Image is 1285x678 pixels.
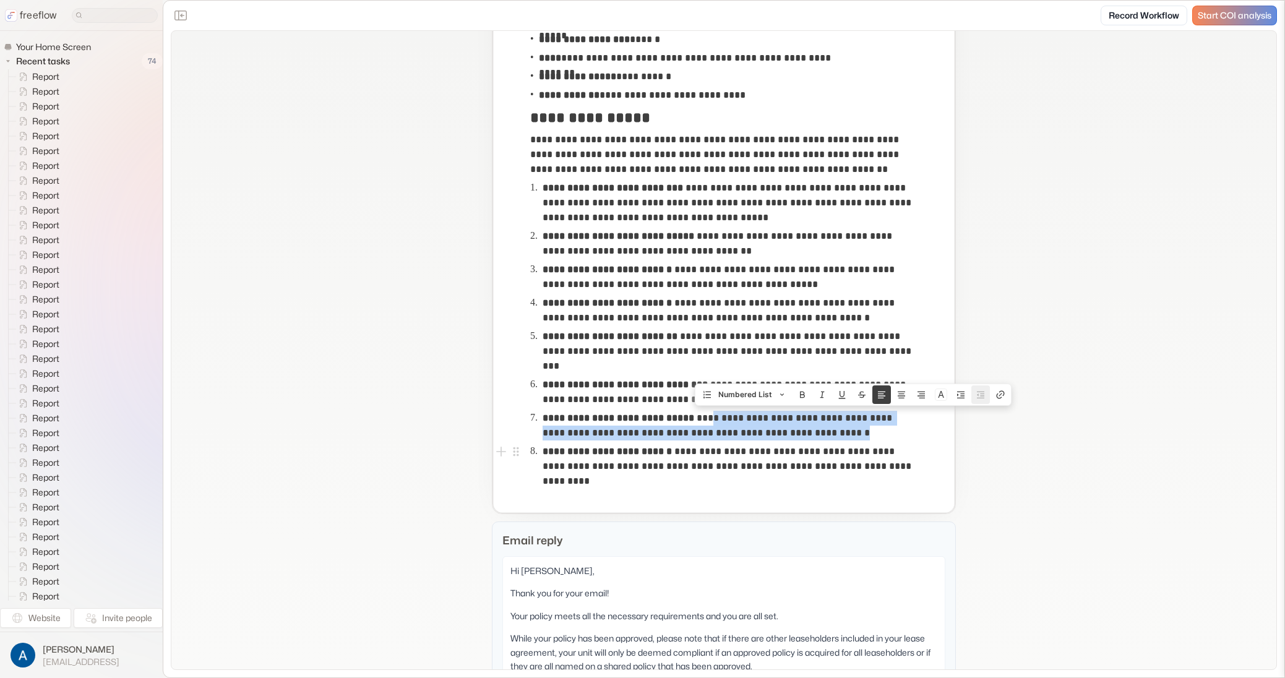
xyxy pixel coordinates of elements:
[9,440,64,455] a: Report
[494,444,509,459] button: Add block
[5,8,57,23] a: freeflow
[9,277,64,292] a: Report
[9,426,64,440] a: Report
[11,643,35,667] img: profile
[142,53,163,69] span: 74
[30,531,63,543] span: Report
[30,367,63,380] span: Report
[9,218,64,233] a: Report
[14,55,74,67] span: Recent tasks
[4,54,75,69] button: Recent tasks
[30,516,63,528] span: Report
[9,485,64,500] a: Report
[30,204,63,217] span: Report
[510,609,937,623] p: Your policy meets all the necessary requirements and you are all set.
[30,249,63,261] span: Report
[9,589,64,604] a: Report
[30,397,63,410] span: Report
[952,385,970,404] button: Nest block
[30,100,63,113] span: Report
[502,532,945,549] p: Email reply
[30,115,63,127] span: Report
[9,322,64,337] a: Report
[30,219,63,231] span: Report
[9,114,64,129] a: Report
[1101,6,1187,25] a: Record Workflow
[9,351,64,366] a: Report
[9,203,64,218] a: Report
[1192,6,1277,25] a: Start COI analysis
[30,338,63,350] span: Report
[30,427,63,439] span: Report
[30,293,63,306] span: Report
[30,145,63,157] span: Report
[853,385,871,404] button: Strike
[813,385,832,404] button: Italic
[30,471,63,484] span: Report
[510,564,937,578] p: Hi [PERSON_NAME],
[30,501,63,513] span: Report
[912,385,930,404] button: Align text right
[30,323,63,335] span: Report
[9,515,64,530] a: Report
[9,247,64,262] a: Report
[30,264,63,276] span: Report
[9,99,64,114] a: Report
[30,278,63,291] span: Report
[9,262,64,277] a: Report
[30,71,63,83] span: Report
[30,189,63,202] span: Report
[872,385,891,404] button: Align text left
[43,656,119,667] span: [EMAIL_ADDRESS]
[30,382,63,395] span: Report
[971,385,990,404] button: Unnest block
[9,455,64,470] a: Report
[9,366,64,381] a: Report
[1198,11,1271,21] span: Start COI analysis
[7,640,155,671] button: [PERSON_NAME][EMAIL_ADDRESS]
[30,130,63,142] span: Report
[30,353,63,365] span: Report
[9,188,64,203] a: Report
[9,292,64,307] a: Report
[30,412,63,424] span: Report
[9,574,64,589] a: Report
[9,69,64,84] a: Report
[171,6,191,25] button: Close the sidebar
[509,444,523,459] button: Open block menu
[30,160,63,172] span: Report
[9,158,64,173] a: Report
[30,174,63,187] span: Report
[718,385,772,404] span: Numbered List
[43,643,119,656] span: [PERSON_NAME]
[9,381,64,396] a: Report
[30,575,63,588] span: Report
[9,544,64,559] a: Report
[991,385,1010,404] button: Create link
[9,129,64,144] a: Report
[30,560,63,573] span: Report
[510,586,937,600] p: Thank you for your email!
[793,385,812,404] button: Bold
[697,385,792,404] button: Numbered List
[932,385,950,404] button: Colors
[892,385,911,404] button: Align text center
[9,84,64,99] a: Report
[30,308,63,320] span: Report
[9,396,64,411] a: Report
[30,234,63,246] span: Report
[833,385,851,404] button: Underline
[30,486,63,499] span: Report
[9,559,64,574] a: Report
[9,411,64,426] a: Report
[20,8,57,23] p: freeflow
[9,337,64,351] a: Report
[30,590,63,603] span: Report
[9,173,64,188] a: Report
[30,546,63,558] span: Report
[74,608,163,628] button: Invite people
[4,41,96,53] a: Your Home Screen
[9,233,64,247] a: Report
[30,457,63,469] span: Report
[9,307,64,322] a: Report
